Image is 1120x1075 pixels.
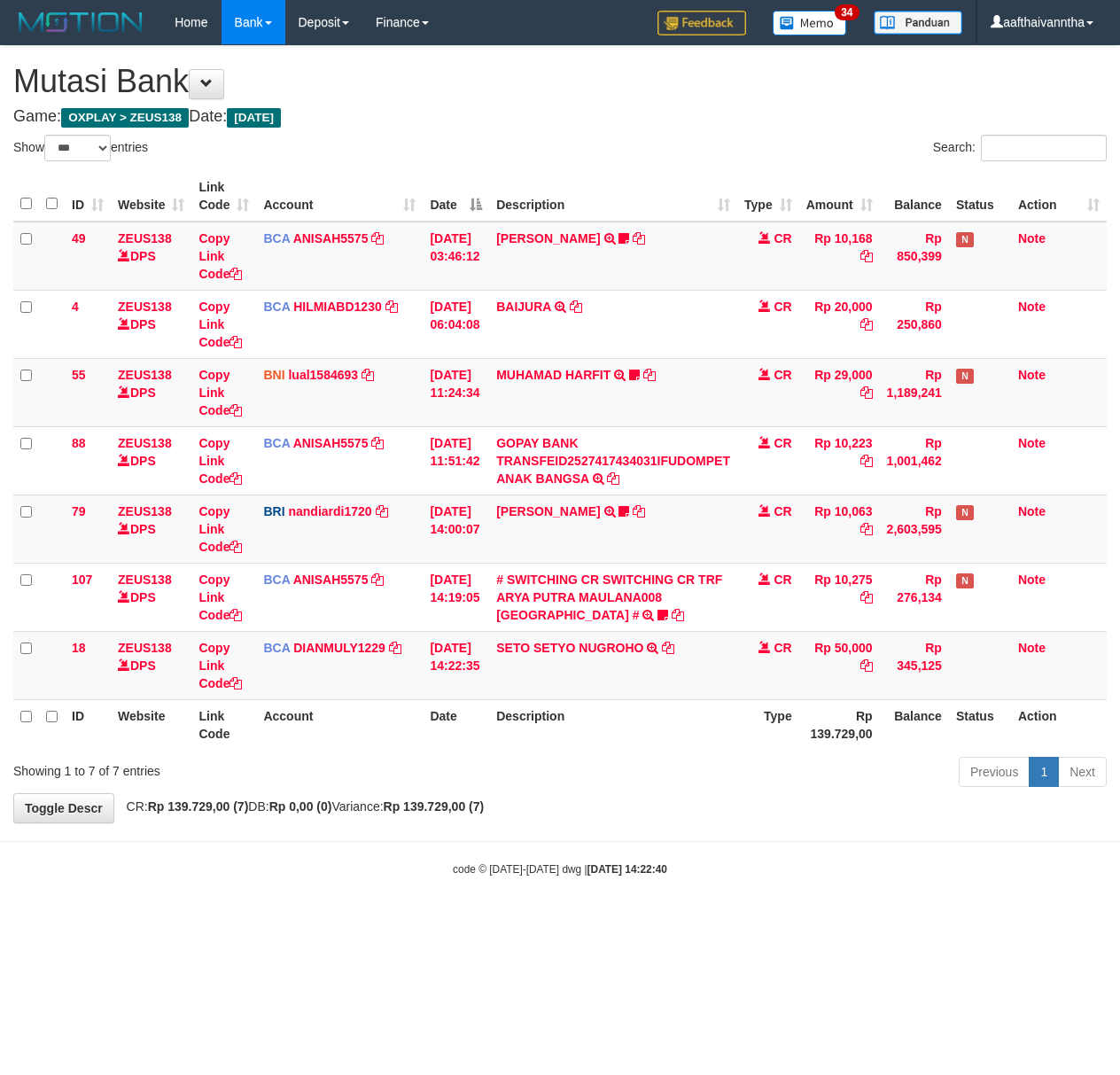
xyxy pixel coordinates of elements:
[256,699,423,750] th: Account
[880,631,949,699] td: Rp 345,125
[263,573,290,587] span: BCA
[956,505,974,520] span: Has Note
[269,799,332,814] strong: Rp 0,00 (0)
[633,504,645,518] a: Copy DANA ABIYANROFIFS to clipboard
[880,699,949,750] th: Balance
[118,641,172,655] a: ZEUS138
[1058,757,1107,787] a: Next
[1018,368,1046,382] a: Note
[949,699,1011,750] th: Status
[880,171,949,222] th: Balance
[198,641,242,690] a: Copy Link Code
[489,699,737,750] th: Description
[371,231,384,245] a: Copy ANISAH5575 to clipboard
[981,135,1107,161] input: Search:
[496,504,600,518] a: [PERSON_NAME]
[662,641,674,655] a: Copy SETO SETYO NUGROHO to clipboard
[860,386,873,400] a: Copy Rp 29,000 to clipboard
[799,222,880,291] td: Rp 10,168
[191,171,256,222] th: Link Code: activate to sort column ascending
[774,300,791,314] span: CR
[423,563,489,631] td: [DATE] 14:19:05
[263,300,290,314] span: BCA
[880,290,949,358] td: Rp 250,860
[1011,699,1107,750] th: Action
[263,231,290,245] span: BCA
[773,11,847,35] img: Button%20Memo.svg
[118,799,485,814] span: CR: DB: Variance:
[111,495,191,563] td: DPS
[293,436,369,450] a: ANISAH5575
[72,504,86,518] span: 79
[1018,231,1046,245] a: Note
[496,300,551,314] a: BAIJURA
[423,358,489,426] td: [DATE] 11:24:34
[799,171,880,222] th: Amount: activate to sort column ascending
[799,495,880,563] td: Rp 10,063
[13,135,148,161] label: Show entries
[65,699,111,750] th: ID
[959,757,1030,787] a: Previous
[111,563,191,631] td: DPS
[880,426,949,495] td: Rp 1,001,462
[587,863,667,876] strong: [DATE] 14:22:40
[1029,757,1059,787] a: 1
[774,231,791,245] span: CR
[453,863,667,876] small: code © [DATE]-[DATE] dwg |
[72,231,86,245] span: 49
[860,454,873,468] a: Copy Rp 10,223 to clipboard
[288,504,371,518] a: nandiardi1720
[263,368,284,382] span: BNI
[633,231,645,245] a: Copy INA PAUJANAH to clipboard
[860,590,873,604] a: Copy Rp 10,275 to clipboard
[956,369,974,384] span: Has Note
[423,631,489,699] td: [DATE] 14:22:35
[376,504,388,518] a: Copy nandiardi1720 to clipboard
[496,641,643,655] a: SETO SETYO NUGROHO
[263,504,284,518] span: BRI
[65,171,111,222] th: ID: activate to sort column ascending
[860,249,873,263] a: Copy Rp 10,168 to clipboard
[111,222,191,291] td: DPS
[72,641,86,655] span: 18
[198,504,242,554] a: Copy Link Code
[72,436,86,450] span: 88
[118,436,172,450] a: ZEUS138
[118,231,172,245] a: ZEUS138
[371,573,384,587] a: Copy ANISAH5575 to clipboard
[148,799,249,814] strong: Rp 139.729,00 (7)
[774,436,791,450] span: CR
[293,573,369,587] a: ANISAH5575
[799,563,880,631] td: Rp 10,275
[118,300,172,314] a: ZEUS138
[496,231,600,245] a: [PERSON_NAME]
[72,300,79,314] span: 4
[111,290,191,358] td: DPS
[227,108,281,128] span: [DATE]
[933,135,1107,161] label: Search:
[263,641,290,655] span: BCA
[384,799,485,814] strong: Rp 139.729,00 (7)
[111,426,191,495] td: DPS
[737,171,799,222] th: Type: activate to sort column ascending
[496,573,722,622] a: # SWITCHING CR SWITCHING CR TRF ARYA PUTRA MAULANA008 [GEOGRAPHIC_DATA] #
[13,9,148,35] img: MOTION_logo.png
[860,317,873,331] a: Copy Rp 20,000 to clipboard
[72,573,92,587] span: 107
[198,300,242,349] a: Copy Link Code
[657,11,746,35] img: Feedback.jpg
[1018,573,1046,587] a: Note
[1018,436,1046,450] a: Note
[835,4,859,20] span: 34
[191,699,256,750] th: Link Code
[256,171,423,222] th: Account: activate to sort column ascending
[111,631,191,699] td: DPS
[949,171,1011,222] th: Status
[774,368,791,382] span: CR
[111,171,191,222] th: Website: activate to sort column ascending
[880,495,949,563] td: Rp 2,603,595
[371,436,384,450] a: Copy ANISAH5575 to clipboard
[423,222,489,291] td: [DATE] 03:46:12
[672,608,684,622] a: Copy # SWITCHING CR SWITCHING CR TRF ARYA PUTRA MAULANA008 PLAZA MANDI # to clipboard
[774,504,791,518] span: CR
